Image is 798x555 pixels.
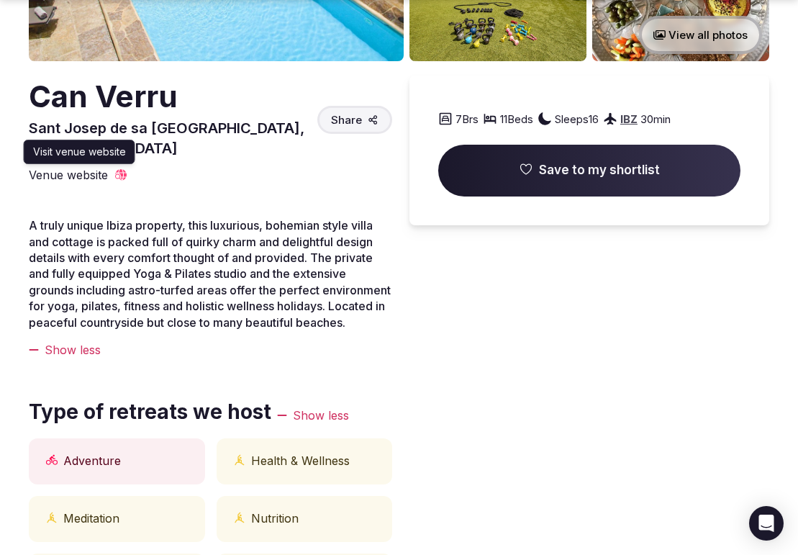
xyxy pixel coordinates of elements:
[33,145,126,159] p: Visit venue website
[640,112,671,127] span: 30 min
[317,106,392,134] button: Share
[29,119,304,157] span: Sant Josep de sa [GEOGRAPHIC_DATA], [GEOGRAPHIC_DATA]
[639,16,762,54] button: View all photos
[539,162,660,179] span: Save to my shortlist
[29,218,391,329] span: A truly unique Ibiza property, this luxurious, bohemian style villa and cottage is packed full of...
[29,167,108,183] span: Venue website
[29,167,128,183] a: Venue website
[555,112,599,127] span: Sleeps 16
[29,342,392,358] div: Show less
[455,112,479,127] span: 7 Brs
[331,112,362,127] span: Share
[29,398,271,426] span: Type of retreats we host
[277,407,349,423] div: Show less
[500,112,533,127] span: 11 Beds
[620,112,638,126] a: IBZ
[749,506,784,541] div: Open Intercom Messenger
[29,76,312,118] h2: Can Verru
